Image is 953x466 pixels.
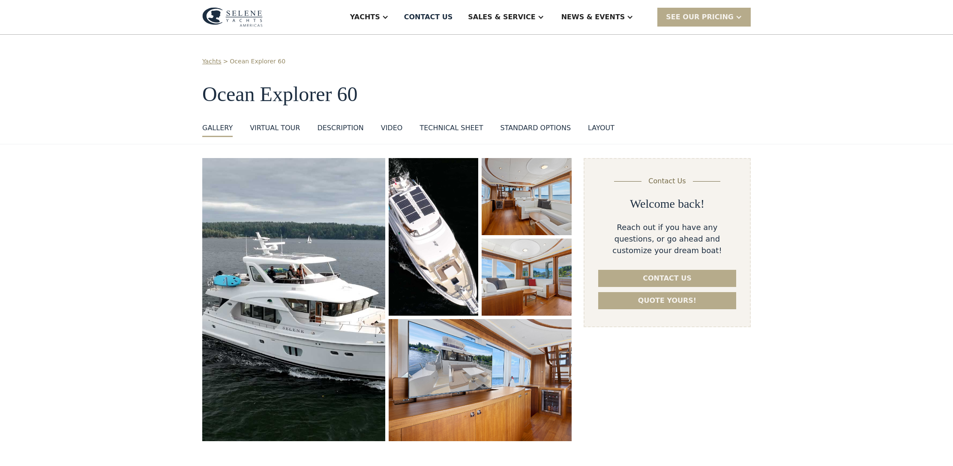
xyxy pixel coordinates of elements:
div: Contact US [404,12,453,22]
img: logo [202,7,263,27]
a: Yachts [202,57,222,66]
h1: Ocean Explorer 60 [202,83,751,106]
a: DESCRIPTION [317,123,363,137]
div: SEE Our Pricing [657,8,751,26]
a: Ocean Explorer 60 [230,57,285,66]
a: Contact us [598,270,736,287]
div: Reach out if you have any questions, or go ahead and customize your dream boat! [598,221,736,256]
a: VIDEO [381,123,403,137]
div: DESCRIPTION [317,123,363,133]
a: open lightbox [482,239,572,316]
div: Yachts [350,12,380,22]
div: layout [588,123,614,133]
a: VIRTUAL TOUR [250,123,300,137]
div: VIDEO [381,123,403,133]
a: open lightbox [482,158,572,235]
a: Technical sheet [420,123,483,137]
div: standard options [500,123,571,133]
div: VIRTUAL TOUR [250,123,300,133]
a: open lightbox [389,158,478,316]
a: GALLERY [202,123,233,137]
div: > [223,57,228,66]
div: Technical sheet [420,123,483,133]
a: layout [588,123,614,137]
a: open lightbox [389,319,572,441]
a: Quote yours! [598,292,736,309]
div: Contact Us [648,176,686,186]
div: SEE Our Pricing [666,12,734,22]
a: open lightbox [202,158,385,441]
div: Sales & Service [468,12,535,22]
h2: Welcome back! [630,197,704,211]
div: GALLERY [202,123,233,133]
div: News & EVENTS [561,12,625,22]
a: standard options [500,123,571,137]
